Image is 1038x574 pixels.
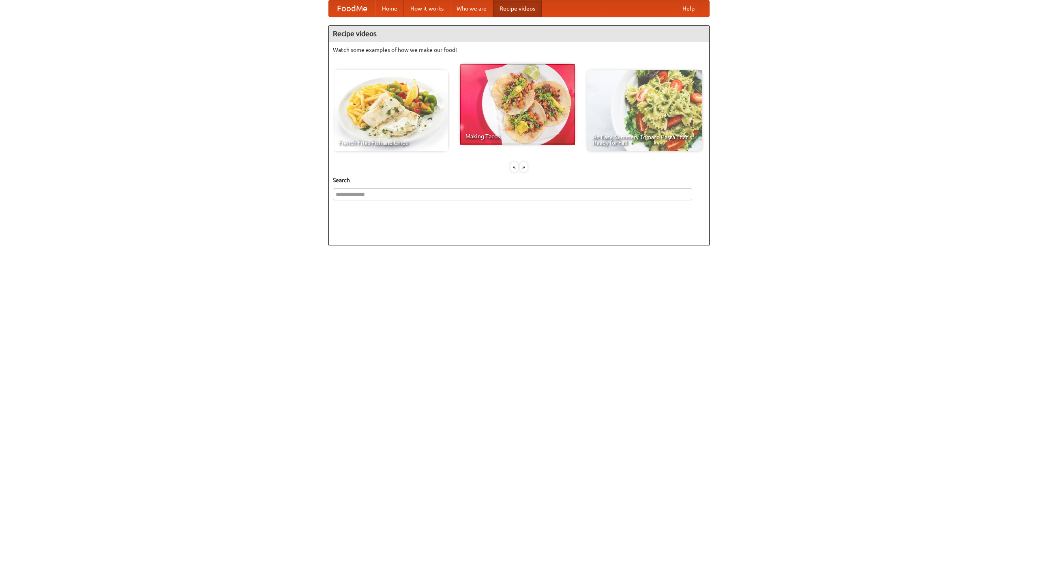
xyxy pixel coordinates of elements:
[510,162,518,172] div: «
[676,0,701,17] a: Help
[339,140,442,146] span: French Fries Fish and Chips
[404,0,450,17] a: How it works
[333,176,705,184] h5: Search
[493,0,542,17] a: Recipe videos
[333,46,705,54] p: Watch some examples of how we make our food!
[333,70,448,151] a: French Fries Fish and Chips
[329,0,375,17] a: FoodMe
[520,162,528,172] div: »
[329,26,709,42] h4: Recipe videos
[465,133,569,139] span: Making Tacos
[375,0,404,17] a: Home
[593,134,697,146] span: An Easy, Summery Tomato Pasta That's Ready for Fall
[587,70,702,151] a: An Easy, Summery Tomato Pasta That's Ready for Fall
[460,64,575,145] a: Making Tacos
[450,0,493,17] a: Who we are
